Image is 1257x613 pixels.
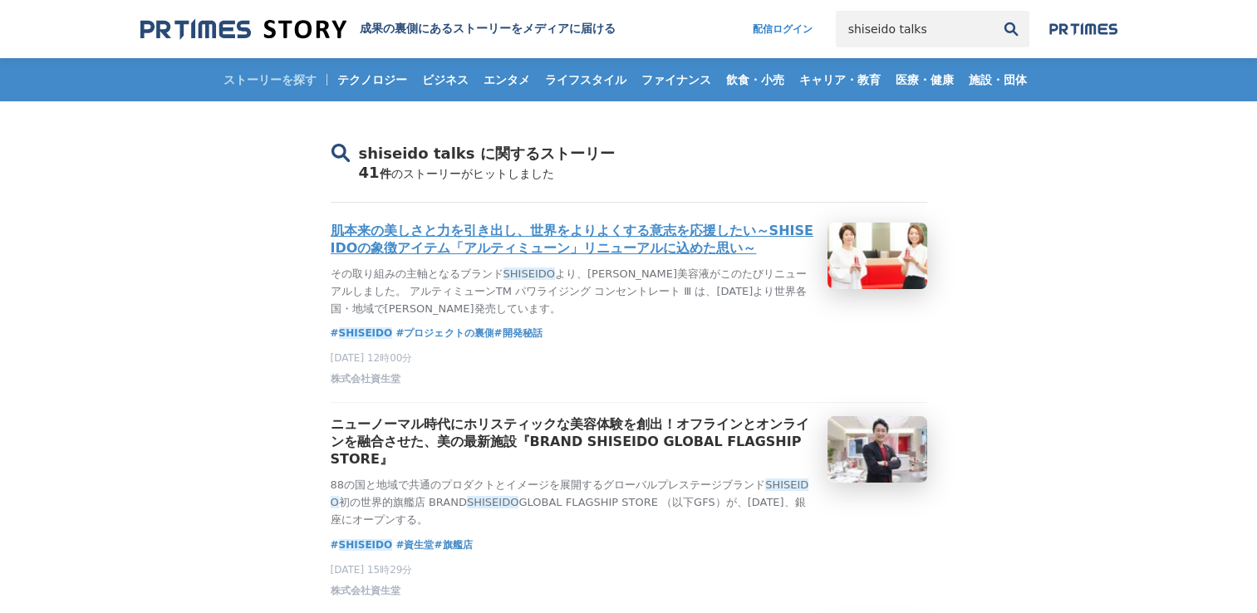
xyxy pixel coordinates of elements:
span: エンタメ [477,72,537,87]
a: ビジネス [415,58,475,101]
a: 医療・健康 [889,58,960,101]
a: エンタメ [477,58,537,101]
h3: ニューノーマル時代にホリスティックな美容体験を創出！オフラインとオンラインを融合させた、美の最新施設『BRAND SHISEIDO GLOBAL FLAGSHIP STORE』 [331,416,814,468]
span: ファイナンス [635,72,718,87]
span: 医療・健康 [889,72,960,87]
em: SHISEIDO [339,327,393,339]
a: 成果の裏側にあるストーリーをメディアに届ける 成果の裏側にあるストーリーをメディアに届ける [140,18,616,41]
a: #資生堂 [395,537,434,553]
span: テクノロジー [331,72,414,87]
img: 成果の裏側にあるストーリーをメディアに届ける [140,18,346,41]
h1: 成果の裏側にあるストーリーをメディアに届ける [360,22,616,37]
span: shiseido talks に関するストーリー [359,145,615,162]
em: SHISEIDO [467,496,518,508]
a: 株式会社資生堂 [331,377,400,389]
span: のストーリーがヒットしました [391,167,554,180]
span: 施設・団体 [962,72,1034,87]
a: #プロジェクトの裏側 [395,325,493,341]
a: 施設・団体 [962,58,1034,101]
span: ライフスタイル [538,72,633,87]
a: #SHISEIDO [331,537,396,553]
span: 株式会社資生堂 [331,372,400,386]
img: prtimes [1049,22,1117,36]
span: 件 [380,167,391,180]
a: テクノロジー [331,58,414,101]
a: #SHISEIDO [331,325,396,341]
a: #開発秘話 [493,325,542,341]
em: SHISEIDO [339,539,393,551]
p: その取り組みの主軸となるブランド より、[PERSON_NAME]美容液がこのたびリニューアルしました。 アルティミューンTM パワライジング コンセントレート Ⅲ は、[DATE]より世界各国... [331,266,814,317]
a: キャリア・教育 [793,58,887,101]
a: ニューノーマル時代にホリスティックな美容体験を創出！オフラインとオンラインを融合させた、美の最新施設『BRAND SHISEIDO GLOBAL FLAGSHIP STORE』88の国と地域で共... [331,416,927,528]
a: 飲食・小売 [719,58,791,101]
a: 株式会社資生堂 [331,588,400,600]
a: #旗艦店 [434,537,472,553]
span: ビジネス [415,72,475,87]
em: SHISEIDO [503,267,555,280]
span: 飲食・小売 [719,72,791,87]
p: [DATE] 15時29分 [331,563,927,577]
p: 88の国と地域で共通のプロダクトとイメージを展開するグローバルプレステージブランド 初の世界的旗艦店 BRAND GLOBAL FLAGSHIP STORE （以下GFS）が、[DATE]、銀座... [331,477,814,528]
a: 配信ログイン [736,11,829,47]
em: SHISEIDO [331,478,809,508]
span: # [331,325,396,341]
div: 41 [331,164,927,203]
h3: 肌本来の美しさと力を引き出し、世界をよりよくする意志を応援したい～SHISEIDOの象徴アイテム「アルティミューン」リニューアルに込めた思い～ [331,223,814,257]
input: キーワードで検索 [836,11,993,47]
p: [DATE] 12時00分 [331,351,927,365]
a: ライフスタイル [538,58,633,101]
span: キャリア・教育 [793,72,887,87]
a: 肌本来の美しさと力を引き出し、世界をよりよくする意志を応援したい～SHISEIDOの象徴アイテム「アルティミューン」リニューアルに込めた思い～その取り組みの主軸となるブランドSHISEIDOより... [331,223,927,317]
button: 検索 [993,11,1029,47]
a: ファイナンス [635,58,718,101]
span: 株式会社資生堂 [331,584,400,598]
span: # [331,537,396,553]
